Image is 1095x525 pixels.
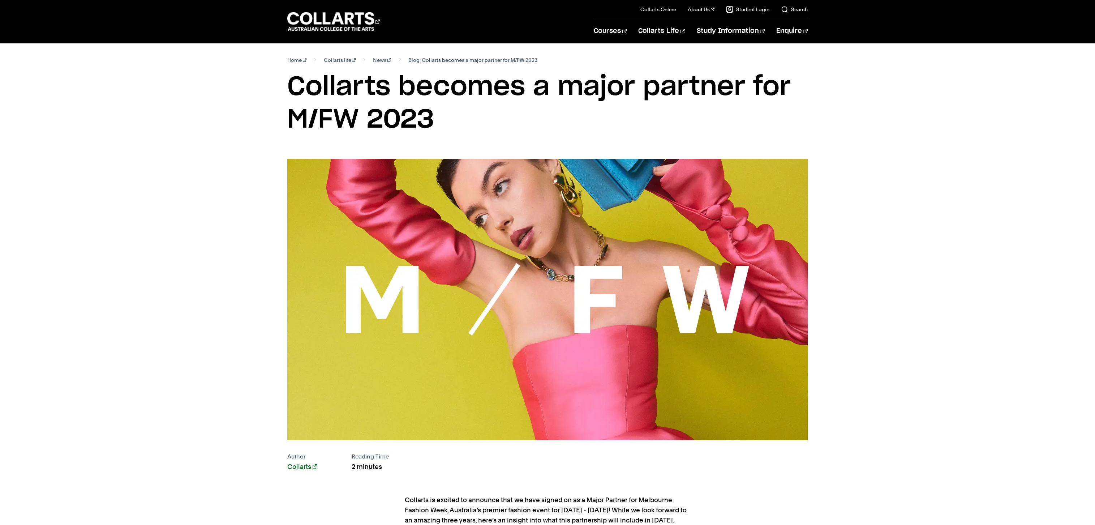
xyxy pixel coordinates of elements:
[287,452,317,462] p: Author
[640,6,676,13] a: Collarts Online
[594,19,627,43] a: Courses
[697,19,765,43] a: Study Information
[373,55,391,65] a: News
[287,11,380,32] div: Go to homepage
[726,6,769,13] a: Student Login
[287,55,306,65] a: Home
[287,463,317,470] a: Collarts
[776,19,808,43] a: Enquire
[324,55,356,65] a: Collarts life
[287,71,808,136] h1: Collarts becomes a major partner for M/FW 2023
[688,6,714,13] a: About Us
[352,452,389,462] p: Reading Time
[408,55,537,65] span: Blog: Collarts becomes a major partner for M/FW 2023
[352,462,389,472] p: 2 minutes
[638,19,685,43] a: Collarts Life
[781,6,808,13] a: Search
